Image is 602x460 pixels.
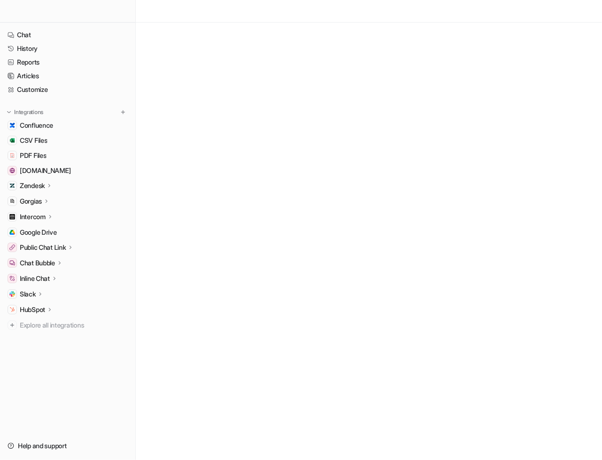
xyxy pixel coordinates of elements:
[4,226,132,239] a: Google DriveGoogle Drive
[4,56,132,69] a: Reports
[9,307,15,312] img: HubSpot
[6,109,12,115] img: expand menu
[20,318,128,333] span: Explore all integrations
[20,151,46,160] span: PDF Files
[9,214,15,220] img: Intercom
[9,123,15,128] img: Confluence
[20,166,71,175] span: [DOMAIN_NAME]
[9,183,15,189] img: Zendesk
[4,119,132,132] a: ConfluenceConfluence
[4,107,46,117] button: Integrations
[4,83,132,96] a: Customize
[9,230,15,235] img: Google Drive
[4,28,132,41] a: Chat
[20,181,45,190] p: Zendesk
[20,305,45,314] p: HubSpot
[20,212,46,222] p: Intercom
[4,149,132,162] a: PDF FilesPDF Files
[9,138,15,143] img: CSV Files
[20,228,57,237] span: Google Drive
[8,320,17,330] img: explore all integrations
[4,319,132,332] a: Explore all integrations
[20,258,55,268] p: Chat Bubble
[4,439,132,452] a: Help and support
[120,109,126,115] img: menu_add.svg
[4,164,132,177] a: www.helpdesk.com[DOMAIN_NAME]
[20,274,50,283] p: Inline Chat
[9,153,15,158] img: PDF Files
[4,69,132,82] a: Articles
[20,289,36,299] p: Slack
[9,245,15,250] img: Public Chat Link
[20,136,47,145] span: CSV Files
[9,276,15,281] img: Inline Chat
[20,243,66,252] p: Public Chat Link
[14,108,43,116] p: Integrations
[9,260,15,266] img: Chat Bubble
[4,42,132,55] a: History
[9,291,15,297] img: Slack
[9,168,15,173] img: www.helpdesk.com
[20,121,53,130] span: Confluence
[20,197,42,206] p: Gorgias
[4,134,132,147] a: CSV FilesCSV Files
[9,198,15,204] img: Gorgias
